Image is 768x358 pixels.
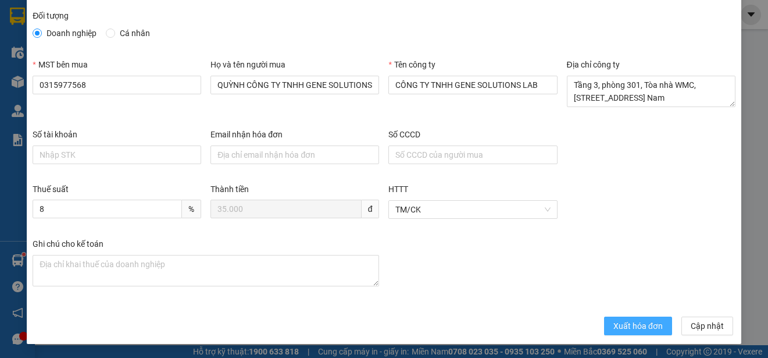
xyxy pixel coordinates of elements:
label: Tên công ty [388,60,435,69]
input: Thuế suất [33,200,182,218]
label: HTTT [388,185,408,194]
input: Họ và tên người mua [210,76,379,94]
label: Họ và tên người mua [210,60,285,69]
span: Cá nhân [115,27,155,40]
span: Doanh nghiệp [42,27,101,40]
button: Cập nhật [681,317,733,335]
label: Ghi chú cho kế toán [33,239,103,249]
input: Tên công ty [388,76,557,94]
label: Đối tượng [33,11,69,20]
label: Địa chỉ công ty [567,60,620,69]
label: Thuế suất [33,185,69,194]
span: đ [362,200,380,218]
button: Xuất hóa đơn [604,317,672,335]
textarea: Địa chỉ công ty [567,76,735,107]
input: MST bên mua [33,76,201,94]
label: MST bên mua [33,60,87,69]
span: Cập nhật [691,320,724,332]
input: Số tài khoản [33,146,201,164]
span: TM/CK [395,201,550,218]
label: Thành tiền [210,185,249,194]
input: Email nhận hóa đơn [210,146,379,164]
span: % [182,200,201,218]
input: Số CCCD [388,146,557,164]
span: Xuất hóa đơn [613,320,663,332]
label: Số tài khoản [33,130,77,139]
textarea: Ghi chú đơn hàng Ghi chú cho kế toán [33,255,379,286]
label: Số CCCD [388,130,420,139]
label: Email nhận hóa đơn [210,130,283,139]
